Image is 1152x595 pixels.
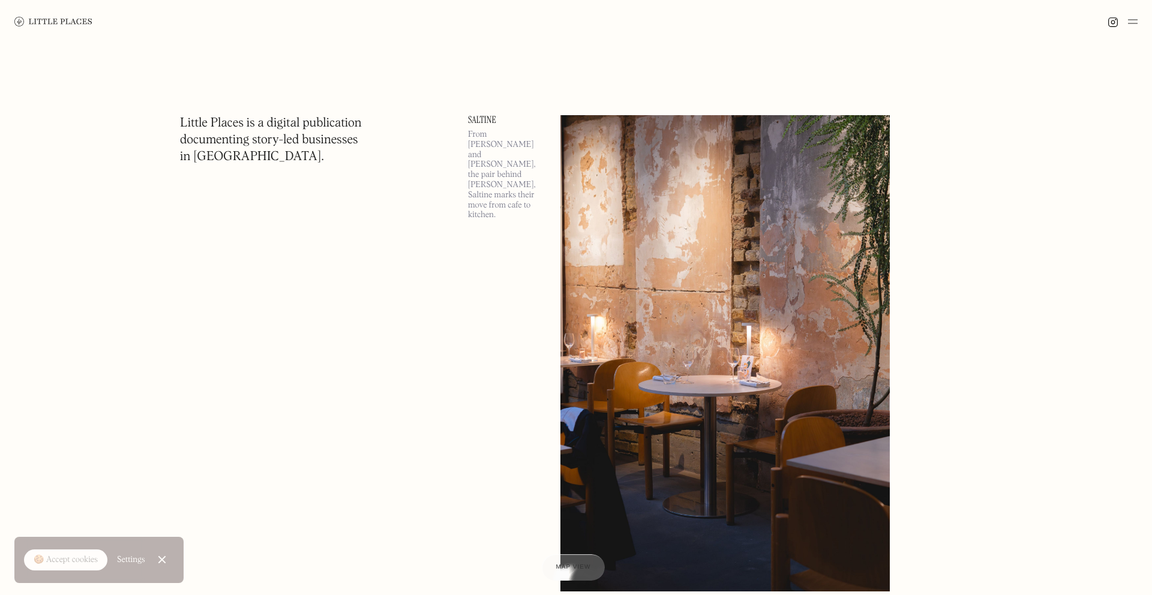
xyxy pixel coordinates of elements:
p: From [PERSON_NAME] and [PERSON_NAME], the pair behind [PERSON_NAME], Saltine marks their move fro... [468,130,546,220]
a: Close Cookie Popup [150,548,174,572]
a: Settings [117,546,145,573]
div: 🍪 Accept cookies [34,554,98,566]
img: Saltine [560,115,890,591]
a: 🍪 Accept cookies [24,549,107,571]
a: Map view [542,554,605,581]
div: Settings [117,555,145,564]
span: Map view [556,564,591,570]
a: Saltine [468,115,546,125]
h1: Little Places is a digital publication documenting story-led businesses in [GEOGRAPHIC_DATA]. [180,115,362,166]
